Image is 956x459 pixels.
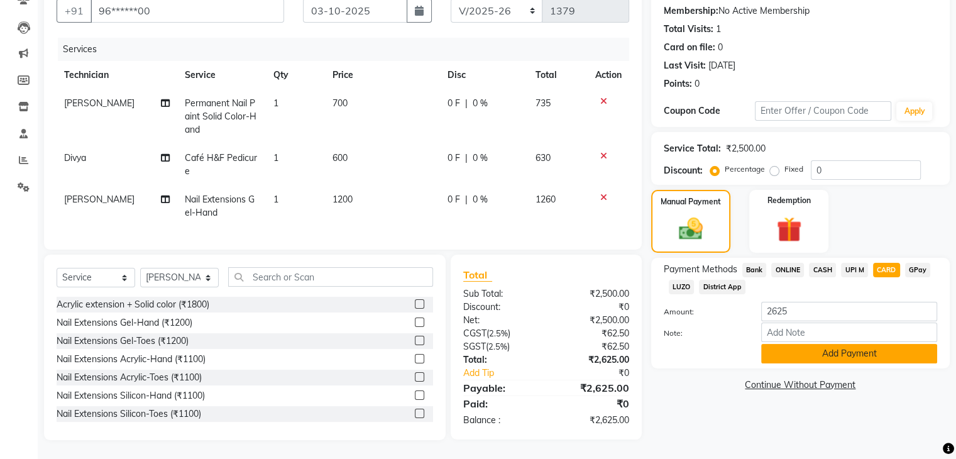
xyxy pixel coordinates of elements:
div: ₹2,625.00 [546,353,639,367]
span: 0 % [473,193,488,206]
span: SGST [463,341,486,352]
span: LUZO [669,280,695,294]
th: Technician [57,61,177,89]
span: UPI M [841,263,868,277]
a: Continue Without Payment [654,379,947,392]
span: CASH [809,263,836,277]
span: | [465,152,468,165]
th: Qty [266,61,325,89]
div: Services [58,38,639,61]
span: 2.5% [488,341,507,351]
div: Service Total: [664,142,721,155]
span: ONLINE [771,263,804,277]
span: 735 [536,97,551,109]
label: Note: [654,328,752,339]
div: ₹0 [546,301,639,314]
span: 0 F [448,152,460,165]
div: Nail Extensions Gel-Hand (₹1200) [57,316,192,329]
span: District App [699,280,745,294]
div: Total Visits: [664,23,713,36]
input: Search or Scan [228,267,433,287]
div: 0 [695,77,700,91]
div: ₹62.50 [546,340,639,353]
div: Card on file: [664,41,715,54]
div: Nail Extensions Acrylic-Toes (₹1100) [57,371,202,384]
th: Price [325,61,440,89]
div: Acrylic extension + Solid color (₹1800) [57,298,209,311]
div: Membership: [664,4,718,18]
span: Divya [64,152,86,163]
div: Discount: [454,301,546,314]
input: Add Note [761,323,937,342]
th: Service [177,61,266,89]
span: 1 [273,194,278,205]
div: ₹2,625.00 [546,414,639,427]
span: | [465,97,468,110]
label: Manual Payment [661,196,721,207]
span: CARD [873,263,900,277]
div: ₹2,625.00 [546,380,639,395]
div: 1 [716,23,721,36]
span: Payment Methods [664,263,737,276]
th: Disc [440,61,528,89]
div: Nail Extensions Acrylic-Hand (₹1100) [57,353,206,366]
span: CGST [463,328,486,339]
span: 1260 [536,194,556,205]
span: 700 [332,97,348,109]
input: Amount [761,302,937,321]
span: 1 [273,152,278,163]
div: ₹62.50 [546,327,639,340]
div: Balance : [454,414,546,427]
div: Nail Extensions Silicon-Hand (₹1100) [57,389,205,402]
th: Action [588,61,629,89]
img: _cash.svg [671,215,710,243]
div: ₹0 [561,367,638,380]
div: ₹0 [546,396,639,411]
div: Net: [454,314,546,327]
label: Percentage [725,163,765,175]
span: | [465,193,468,206]
a: Add Tip [454,367,561,380]
div: [DATE] [708,59,735,72]
span: Permanent Nail Paint Solid Color-Hand [185,97,256,135]
div: Nail Extensions Silicon-Toes (₹1100) [57,407,201,421]
div: Sub Total: [454,287,546,301]
div: ₹2,500.00 [546,287,639,301]
span: Total [463,268,492,282]
span: 1 [273,97,278,109]
button: Add Payment [761,344,937,363]
div: Coupon Code [664,104,755,118]
span: 0 % [473,152,488,165]
span: Nail Extensions Gel-Hand [185,194,255,218]
img: _gift.svg [769,214,810,245]
div: ( ) [454,340,546,353]
button: Apply [896,102,932,121]
div: ₹2,500.00 [546,314,639,327]
label: Redemption [767,195,811,206]
div: Payable: [454,380,546,395]
span: [PERSON_NAME] [64,97,135,109]
span: [PERSON_NAME] [64,194,135,205]
span: 0 F [448,193,460,206]
div: 0 [718,41,723,54]
label: Amount: [654,306,752,318]
span: 2.5% [489,328,508,338]
span: 630 [536,152,551,163]
span: 600 [332,152,348,163]
input: Enter Offer / Coupon Code [755,101,892,121]
div: ( ) [454,327,546,340]
div: Paid: [454,396,546,411]
div: Discount: [664,164,703,177]
span: 0 % [473,97,488,110]
span: GPay [905,263,931,277]
span: 0 F [448,97,460,110]
div: No Active Membership [664,4,937,18]
div: Total: [454,353,546,367]
span: 1200 [332,194,353,205]
span: Café H&F Pedicure [185,152,257,177]
div: ₹2,500.00 [726,142,766,155]
div: Last Visit: [664,59,706,72]
th: Total [528,61,588,89]
span: Bank [742,263,767,277]
div: Nail Extensions Gel-Toes (₹1200) [57,335,189,348]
